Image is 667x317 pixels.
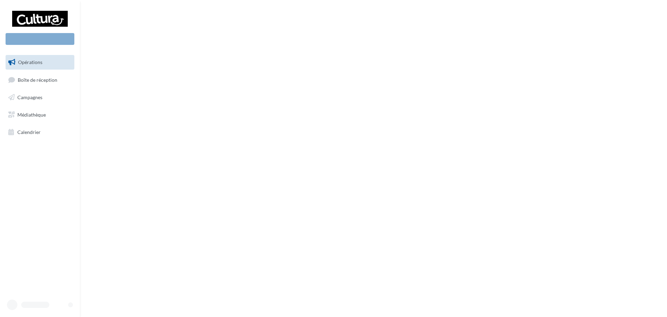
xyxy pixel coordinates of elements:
span: Campagnes [17,94,42,100]
span: Calendrier [17,129,41,135]
a: Campagnes [4,90,76,105]
a: Calendrier [4,125,76,140]
a: Médiathèque [4,108,76,122]
span: Boîte de réception [18,77,57,82]
span: Médiathèque [17,112,46,118]
a: Boîte de réception [4,72,76,87]
span: Opérations [18,59,42,65]
div: Nouvelle campagne [6,33,74,45]
a: Opérations [4,55,76,70]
